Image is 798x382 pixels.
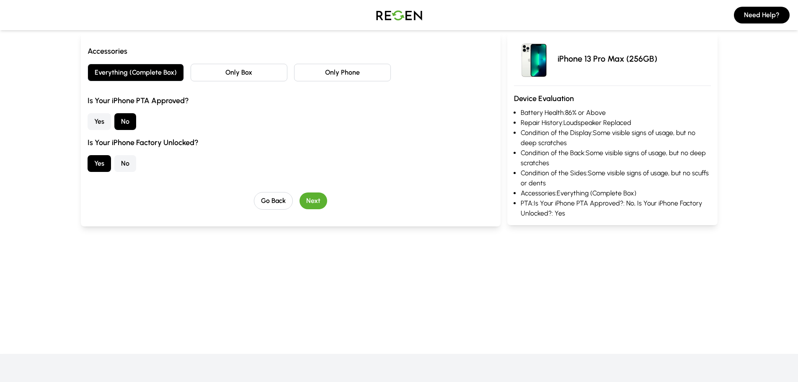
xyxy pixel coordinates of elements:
button: Only Box [191,64,287,81]
button: Yes [88,113,111,130]
button: No [114,155,136,172]
li: Condition of the Sides: Some visible signs of usage, but no scuffs or dents [521,168,710,188]
li: Accessories: Everything (Complete Box) [521,188,710,198]
li: Battery Health: 86% or Above [521,108,710,118]
li: PTA: Is Your iPhone PTA Approved?: No, Is Your iPhone Factory Unlocked?: Yes [521,198,710,218]
li: Condition of the Back: Some visible signs of usage, but no deep scratches [521,148,710,168]
h3: Device Evaluation [514,93,710,104]
li: Repair History: Loudspeaker Replaced [521,118,710,128]
button: Next [300,192,327,209]
button: No [114,113,136,130]
button: Everything (Complete Box) [88,64,184,81]
button: Go Back [254,192,293,210]
img: Logo [370,3,429,27]
button: Need Help? [734,7,790,23]
h3: Is Your iPhone Factory Unlocked? [88,137,494,148]
h3: Accessories [88,45,494,57]
li: Condition of the Display: Some visible signs of usage, but no deep scratches [521,128,710,148]
p: iPhone 13 Pro Max (256GB) [558,53,657,65]
button: Yes [88,155,111,172]
img: iPhone 13 Pro Max [514,39,554,79]
button: Only Phone [294,64,391,81]
h3: Is Your iPhone PTA Approved? [88,95,494,107]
